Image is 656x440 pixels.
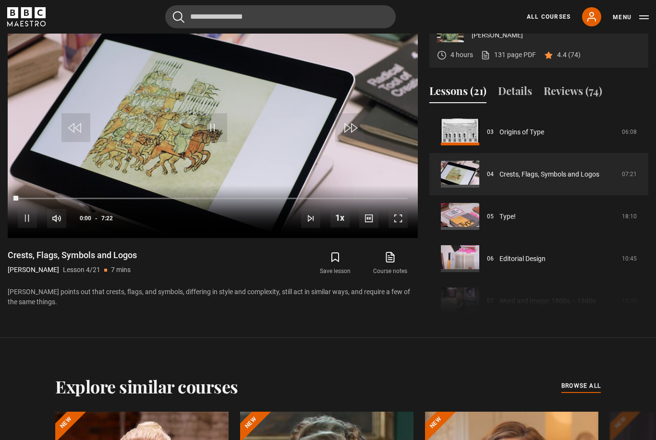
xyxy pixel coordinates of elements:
[165,5,396,28] input: Search
[389,209,408,228] button: Fullscreen
[561,381,601,392] a: browse all
[359,209,378,228] button: Captions
[95,215,97,222] span: -
[481,50,536,60] a: 131 page PDF
[47,209,66,228] button: Mute
[498,83,532,103] button: Details
[499,169,599,179] a: Crests, Flags, Symbols and Logos
[80,210,91,227] span: 0:00
[301,209,320,228] button: Next Lesson
[8,287,418,307] p: [PERSON_NAME] points out that crests, flags, and symbols, differing in style and complexity, stil...
[330,208,350,227] button: Playback Rate
[561,381,601,391] span: browse all
[8,8,418,238] video-js: Video Player
[55,376,238,396] h2: Explore similar courses
[101,210,113,227] span: 7:22
[544,83,602,103] button: Reviews (74)
[527,12,571,21] a: All Courses
[613,12,649,22] button: Toggle navigation
[8,265,59,275] p: [PERSON_NAME]
[63,265,100,275] p: Lesson 4/21
[450,50,473,60] p: 4 hours
[7,7,46,26] svg: BBC Maestro
[429,83,486,103] button: Lessons (21)
[8,250,137,261] h1: Crests, Flags, Symbols and Logos
[499,127,544,137] a: Origins of Type
[308,250,363,277] button: Save lesson
[557,50,581,60] p: 4.4 (74)
[18,209,37,228] button: Pause
[472,30,641,40] p: [PERSON_NAME]
[363,250,418,277] a: Course notes
[499,212,516,222] a: Type!
[18,198,408,200] div: Progress Bar
[499,254,546,264] a: Editorial Design
[173,11,184,23] button: Submit the search query
[111,265,131,275] p: 7 mins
